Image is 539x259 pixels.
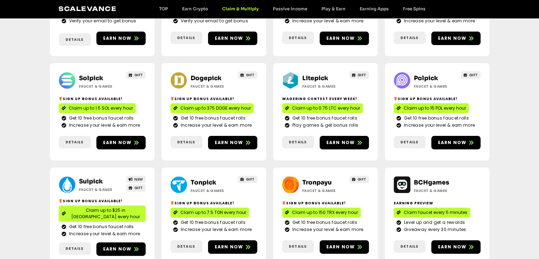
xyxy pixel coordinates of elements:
span: GIFT [469,72,478,78]
h2: Faucet & Games [79,187,123,192]
a: Details [59,136,91,148]
a: Suipick [79,178,103,185]
span: GIFT [358,177,366,182]
a: Dogepick [191,75,221,82]
span: GIFT [134,185,143,191]
a: Details [59,242,91,255]
a: Play & Earn [314,6,352,11]
a: Claim up to 150 TRX every hour [282,208,361,217]
span: Claim up to 7.5 TON every hour [180,209,246,216]
span: Details [66,37,84,42]
a: Claim faucet every 5 minutes [394,208,470,217]
a: GIFT [238,176,257,183]
span: Get 10 free bonus faucet rolls [67,224,134,230]
span: Claim faucet every 5 minutes [404,209,467,216]
h2: Sign Up Bonus Available! [394,96,481,101]
h2: Earning Preview [394,200,481,206]
a: Details [170,136,202,148]
a: Earn Crypto [175,6,215,11]
a: Litepick [302,75,328,82]
span: Details [289,35,307,40]
a: GIFT [126,71,146,79]
span: GIFT [246,72,255,78]
h2: Sign Up Bonus Available! [59,198,146,204]
span: Get 10 free bonus faucet rolls [179,115,246,121]
a: Earning Apps [352,6,395,11]
a: Polpick [414,75,438,82]
span: Get 10 free bonus faucet rolls [291,115,357,121]
img: 🎁 [59,97,62,100]
span: Earn now [326,35,355,42]
span: Details [289,244,307,249]
span: Details [400,139,419,145]
a: Details [282,136,314,148]
span: Increase your level & earn more [402,122,475,128]
span: Get 10 free bonus faucet rolls [402,115,469,121]
a: Solpick [79,75,103,82]
span: Giveaway every 30 minutes [402,226,466,233]
span: Increase your level & earn more [179,226,252,233]
a: Earn now [320,240,369,254]
span: Earn now [103,139,132,146]
span: Earn now [103,35,132,42]
span: Claim up to 1.5 SOL every hour [69,105,133,111]
a: GIFT [349,71,369,79]
span: Increase your level & earn more [67,122,140,128]
a: GIFT [238,71,257,79]
h2: Faucet & Games [79,84,123,89]
img: 🎁 [394,97,397,100]
span: Details [66,246,84,251]
h2: Sign Up Bonus Available! [282,200,369,206]
a: Earn now [431,240,481,254]
a: Details [170,32,202,44]
a: BCHgames [414,179,449,186]
a: GIFT [349,176,369,183]
a: Details [59,33,91,46]
a: Claim up to 1.5 SOL every hour [59,103,136,113]
span: Earn now [438,139,467,146]
span: Level up and get a rewards [402,219,465,226]
a: Earn now [320,136,369,149]
span: Verify your email to get bonus [179,18,248,24]
img: 🎁 [170,97,174,100]
a: Details [394,32,426,44]
span: Details [400,35,419,40]
h2: Faucet & Games [191,188,235,193]
a: Claim & Multiply [215,6,266,11]
h2: Faucet & Games [414,84,458,89]
span: Increase your level & earn more [179,122,252,128]
span: GIFT [246,177,255,182]
a: Claim up to 7.5 TON every hour [170,208,249,217]
img: 🎁 [170,201,174,205]
a: Claim up to $25 in [GEOGRAPHIC_DATA] every hour [59,205,146,222]
span: NEW [134,177,143,182]
span: Earn now [326,139,355,146]
a: Earn now [208,32,257,45]
span: Claim up to 150 TRX every hour [292,209,358,216]
span: Details [289,139,307,145]
span: Earn now [215,244,243,250]
span: Details [66,139,84,145]
a: Claim up to 375 DOGE every hour [170,103,254,113]
span: GIFT [358,72,366,78]
span: Verify your email to get bonus [67,18,136,24]
a: GIFT [126,184,146,192]
a: Details [394,136,426,148]
span: Claim up to 0.75 LTC every hour [292,105,360,111]
nav: Menu [152,6,432,11]
h2: Faucet & Games [302,84,347,89]
span: Claim up to 375 DOGE every hour [180,105,251,111]
a: NEW [126,176,146,183]
a: Earn now [320,32,369,45]
a: Earn now [96,136,146,149]
span: Details [177,35,195,40]
a: Details [394,240,426,253]
span: Earn now [215,139,243,146]
span: Claim up to $25 in [GEOGRAPHIC_DATA] every hour [69,207,143,220]
img: 🎁 [59,199,62,203]
span: Play games & get bonus rolls [291,122,358,128]
a: Earn now [431,32,481,45]
a: Earn now [431,136,481,149]
span: Earn now [438,35,467,42]
span: Claim up to 15 POL every hour [404,105,466,111]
